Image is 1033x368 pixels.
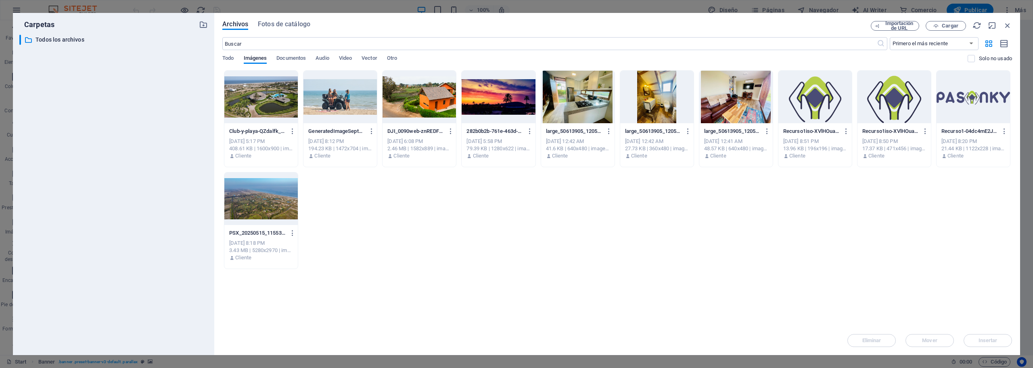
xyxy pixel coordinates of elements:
p: PSX_20250515_115534-dg2HVSM_nnuYYAeZ0u7vVg.jpg [229,229,286,237]
div: [DATE] 5:17 PM [229,138,293,145]
div: 48.57 KB | 640x480 | image/jpeg [704,145,768,152]
input: Buscar [222,37,876,50]
div: [DATE] 8:51 PM [783,138,847,145]
p: Carpetas [19,19,54,30]
span: Documentos [276,53,306,65]
div: [DATE] 12:42 AM [546,138,610,145]
p: Cliente [473,152,489,160]
div: 17.37 KB | 471x456 | image/png [862,145,926,152]
span: Todo [222,53,234,65]
p: large_50613905_1205414856-LCQ2ddu0iQ2E08l9tlJiyg.jpg [625,128,682,135]
div: 194.23 KB | 1472x704 | image/jpeg [308,145,372,152]
div: 13.96 KB | 196x196 | image/png [783,145,847,152]
p: Recurso1-04dc4mE2JEZPZ6KdXiV96g.png [941,128,998,135]
p: Cliente [552,152,568,160]
div: 3.43 MB | 5280x2970 | image/jpeg [229,247,293,254]
div: [DATE] 12:42 AM [625,138,689,145]
p: Cliente [235,254,251,261]
p: Cliente [235,152,251,160]
span: Audio [316,53,329,65]
p: Cliente [947,152,964,160]
p: Cliente [710,152,726,160]
span: Vector [362,53,377,65]
div: [DATE] 8:12 PM [308,138,372,145]
div: [DATE] 8:50 PM [862,138,926,145]
div: [DATE] 5:58 PM [466,138,530,145]
span: Fotos de catálogo [258,19,310,29]
span: Importación de URL [883,21,916,31]
i: Minimizar [988,21,997,30]
p: large_50613905_1205414838-Q7lF0_MzDiK94Pj5GbNYcA.jpg [704,128,761,135]
i: Cerrar [1003,21,1012,30]
p: Cliente [789,152,805,160]
div: 27.73 KB | 360x480 | image/jpeg [625,145,689,152]
button: Importación de URL [871,21,919,31]
span: Imágenes [244,53,267,65]
p: Cliente [868,152,885,160]
p: Todos los archivos [36,35,193,44]
p: Club-y-playa-QZdalfk_F-dqYrVwVjqvpA.jpg [229,128,286,135]
p: DJI_0090web-znREDFyiIaWKn34hjMLvwQ.png [387,128,444,135]
div: [DATE] 8:20 PM [941,138,1005,145]
div: [DATE] 12:41 AM [704,138,768,145]
div: 41.6 KB | 640x480 | image/jpeg [546,145,610,152]
div: [DATE] 8:18 PM [229,240,293,247]
span: Otro [387,53,397,65]
div: 79.39 KB | 1280x622 | image/jpeg [466,145,530,152]
i: Volver a cargar [972,21,981,30]
p: Cliente [314,152,330,160]
span: Archivos [222,19,248,29]
p: GeneratedImageSeptember022025-12_41PM-txdM1OJQaSG7lwmgGHvQMA.jpeg [308,128,365,135]
i: Crear carpeta [199,20,208,29]
p: large_50613905_1205414810-MwE2IYppn8dg2vRcvEmm3g.jpg [546,128,602,135]
div: 21.44 KB | 1122x228 | image/png [941,145,1005,152]
button: Cargar [926,21,966,31]
p: Recurso1iso-XVlHOuag2v33sPUh3C9RFg.png [862,128,919,135]
p: Solo muestra los archivos que no están usándose en el sitio web. Los archivos añadidos durante es... [979,55,1012,62]
span: Cargar [942,23,958,28]
p: 282b0b2b-761e-463d-bca2-1a2ab385057b-vEHkVAm8_g3Z8esk0K1X2w.jpg [466,128,523,135]
p: Cliente [393,152,410,160]
div: [DATE] 6:08 PM [387,138,451,145]
span: Video [339,53,352,65]
div: 408.61 KB | 1600x900 | image/jpeg [229,145,293,152]
p: Cliente [631,152,647,160]
div: 2.46 MB | 1582x889 | image/png [387,145,451,152]
div: ​ [19,35,21,45]
p: Recurso1iso-XVlHOuag2v33sPUh3C9RFg-5O8gFz-7Qft2iFArtRcFmA.png [783,128,840,135]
